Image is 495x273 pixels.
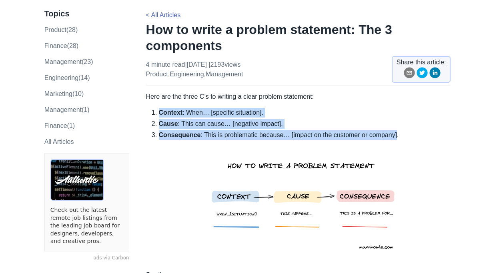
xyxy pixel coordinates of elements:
[146,92,451,102] p: Here are the three C’s to writing a clear problem statement:
[159,132,201,138] strong: Consequence
[397,58,446,67] span: Share this article:
[404,67,415,81] button: email
[208,61,240,68] span: | 2193 views
[206,71,243,78] a: management
[44,106,90,113] a: Management(1)
[44,26,78,33] a: product(28)
[159,108,451,118] li: : When… [specific situation].
[159,109,183,116] strong: Context
[202,140,407,264] img: how to write a problem statement
[159,119,451,129] li: : This can cause… [negative impact].
[44,42,78,49] a: finance(28)
[146,60,243,79] p: 4 minute read | [DATE] , ,
[146,22,451,54] h1: How to write a problem statement: The 3 components
[159,130,451,264] li: : This is problematic because… [impact on the customer or company].
[44,9,129,19] h3: Topics
[159,120,178,127] strong: Cause
[170,71,204,78] a: engineering
[44,90,84,97] a: marketing(10)
[146,71,168,78] a: product
[429,67,441,81] button: linkedin
[44,58,93,65] a: management(23)
[50,206,123,245] a: Check out the latest remote job listings from the leading job board for designers, developers, an...
[44,138,74,145] a: All Articles
[44,255,129,262] a: ads via Carbon
[50,159,104,201] img: ads via Carbon
[417,67,428,81] button: twitter
[44,74,90,81] a: engineering(14)
[146,12,181,18] a: < All Articles
[44,122,75,129] a: Finance(1)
